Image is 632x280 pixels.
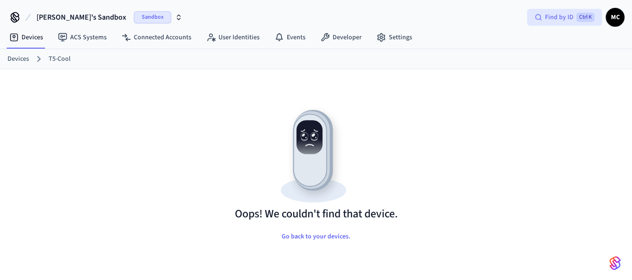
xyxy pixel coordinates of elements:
a: User Identities [199,29,267,46]
span: MC [607,9,624,26]
img: Resource not found [235,102,398,207]
div: Find by IDCtrl K [527,9,602,26]
button: MC [606,8,625,27]
a: Settings [369,29,420,46]
a: Events [267,29,313,46]
button: Go back to your devices. [274,227,358,246]
a: T5-Cool [49,54,71,64]
a: Devices [7,54,29,64]
span: Ctrl K [576,13,595,22]
span: [PERSON_NAME]'s Sandbox [36,12,126,23]
a: ACS Systems [51,29,114,46]
a: Devices [2,29,51,46]
a: Connected Accounts [114,29,199,46]
h1: Oops! We couldn't find that device. [235,207,398,222]
span: Find by ID [545,13,574,22]
span: Sandbox [134,11,171,23]
img: SeamLogoGradient.69752ec5.svg [610,256,621,271]
a: Developer [313,29,369,46]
